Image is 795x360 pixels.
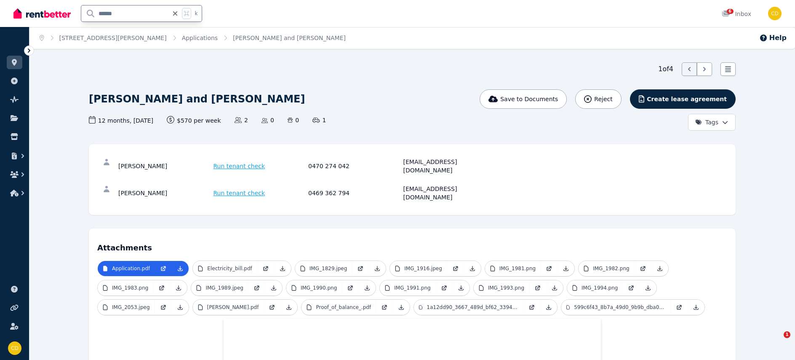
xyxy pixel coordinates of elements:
[500,95,558,103] span: Save to Documents
[89,92,305,106] h1: [PERSON_NAME] and [PERSON_NAME]
[235,116,248,124] span: 2
[414,300,523,315] a: 1a12dd90_3667_489d_bf62_33942ffb83b0.jpeg
[98,280,153,296] a: IMG_1983.png
[380,280,435,296] a: IMG_1991.png
[567,280,623,296] a: IMG_1994.png
[766,331,787,352] iframe: Intercom live chat
[257,261,274,276] a: Open in new Tab
[309,265,347,272] p: IMG_1829.jpeg
[561,300,671,315] a: 599c6f43_8b7a_49d0_9b9b_dba07f602dd1.jpeg
[394,285,430,291] p: IMG_1991.png
[280,300,297,315] a: Download Attachment
[261,116,274,124] span: 0
[499,265,536,272] p: IMG_1981.png
[8,341,21,355] img: Chris Dimitropoulos
[593,265,629,272] p: IMG_1982.png
[233,34,346,42] span: [PERSON_NAME] and [PERSON_NAME]
[191,280,248,296] a: IMG_1989.jpeg
[13,7,71,20] img: RentBetter
[594,95,612,103] span: Reject
[485,261,541,276] a: IMG_1981.png
[153,280,170,296] a: Open in new Tab
[623,280,640,296] a: Open in new Tab
[390,261,447,276] a: IMG_1916.jpeg
[640,280,656,296] a: Download Attachment
[98,300,155,315] a: IMG_2053.jpeg
[170,280,187,296] a: Download Attachment
[651,261,668,276] a: Download Attachment
[342,280,359,296] a: Open in new Tab
[523,300,540,315] a: Open in new Tab
[540,300,557,315] a: Download Attachment
[488,285,524,291] p: IMG_1993.png
[474,280,529,296] a: IMG_1993.png
[248,280,265,296] a: Open in new Tab
[695,118,718,126] span: Tags
[288,116,299,124] span: 0
[193,300,264,315] a: [PERSON_NAME].pdf
[193,261,257,276] a: Electricity_bill.pdf
[195,10,197,17] span: k
[722,10,751,18] div: Inbox
[207,265,252,272] p: Electricity_bill.pdf
[579,261,634,276] a: IMG_1982.png
[155,300,172,315] a: Open in new Tab
[768,7,782,20] img: Chris Dimitropoulos
[541,261,558,276] a: Open in new Tab
[558,261,574,276] a: Download Attachment
[89,116,153,125] span: 12 months , [DATE]
[155,261,172,276] a: Open in new Tab
[359,280,376,296] a: Download Attachment
[658,64,673,74] span: 1 of 4
[464,261,481,276] a: Download Attachment
[575,89,621,109] button: Reject
[688,300,704,315] a: Download Attachment
[118,185,211,201] div: [PERSON_NAME]
[393,300,410,315] a: Download Attachment
[759,33,787,43] button: Help
[172,300,189,315] a: Download Attachment
[546,280,563,296] a: Download Attachment
[582,285,618,291] p: IMG_1994.png
[172,261,189,276] a: Download Attachment
[784,331,790,338] span: 1
[403,158,496,175] div: [EMAIL_ADDRESS][DOMAIN_NAME]
[376,300,393,315] a: Open in new Tab
[727,9,734,14] span: 6
[182,35,218,41] a: Applications
[97,237,727,254] h4: Attachments
[688,114,736,131] button: Tags
[112,304,150,311] p: IMG_2053.jpeg
[112,265,150,272] p: Application.pdf
[207,304,259,311] p: [PERSON_NAME].pdf
[286,280,342,296] a: IMG_1990.png
[98,261,155,276] a: Application.pdf
[352,261,369,276] a: Open in new Tab
[112,285,148,291] p: IMG_1983.png
[308,158,401,175] div: 0470 274 042
[265,280,282,296] a: Download Attachment
[453,280,470,296] a: Download Attachment
[312,116,326,124] span: 1
[647,95,727,103] span: Create lease agreement
[301,300,376,315] a: Proof_of_balance_.pdf
[167,116,221,125] span: $570 per week
[274,261,291,276] a: Download Attachment
[671,300,688,315] a: Open in new Tab
[213,162,265,170] span: Run tenant check
[404,265,442,272] p: IMG_1916.jpeg
[205,285,243,291] p: IMG_1989.jpeg
[295,261,352,276] a: IMG_1829.jpeg
[301,285,337,291] p: IMG_1990.png
[29,27,356,49] nav: Breadcrumb
[630,89,736,109] button: Create lease agreement
[529,280,546,296] a: Open in new Tab
[59,35,167,41] a: [STREET_ADDRESS][PERSON_NAME]
[635,261,651,276] a: Open in new Tab
[436,280,453,296] a: Open in new Tab
[118,158,211,175] div: [PERSON_NAME]
[574,304,666,311] p: 599c6f43_8b7a_49d0_9b9b_dba07f602dd1.jpeg
[308,185,401,201] div: 0469 362 794
[447,261,464,276] a: Open in new Tab
[480,89,567,109] button: Save to Documents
